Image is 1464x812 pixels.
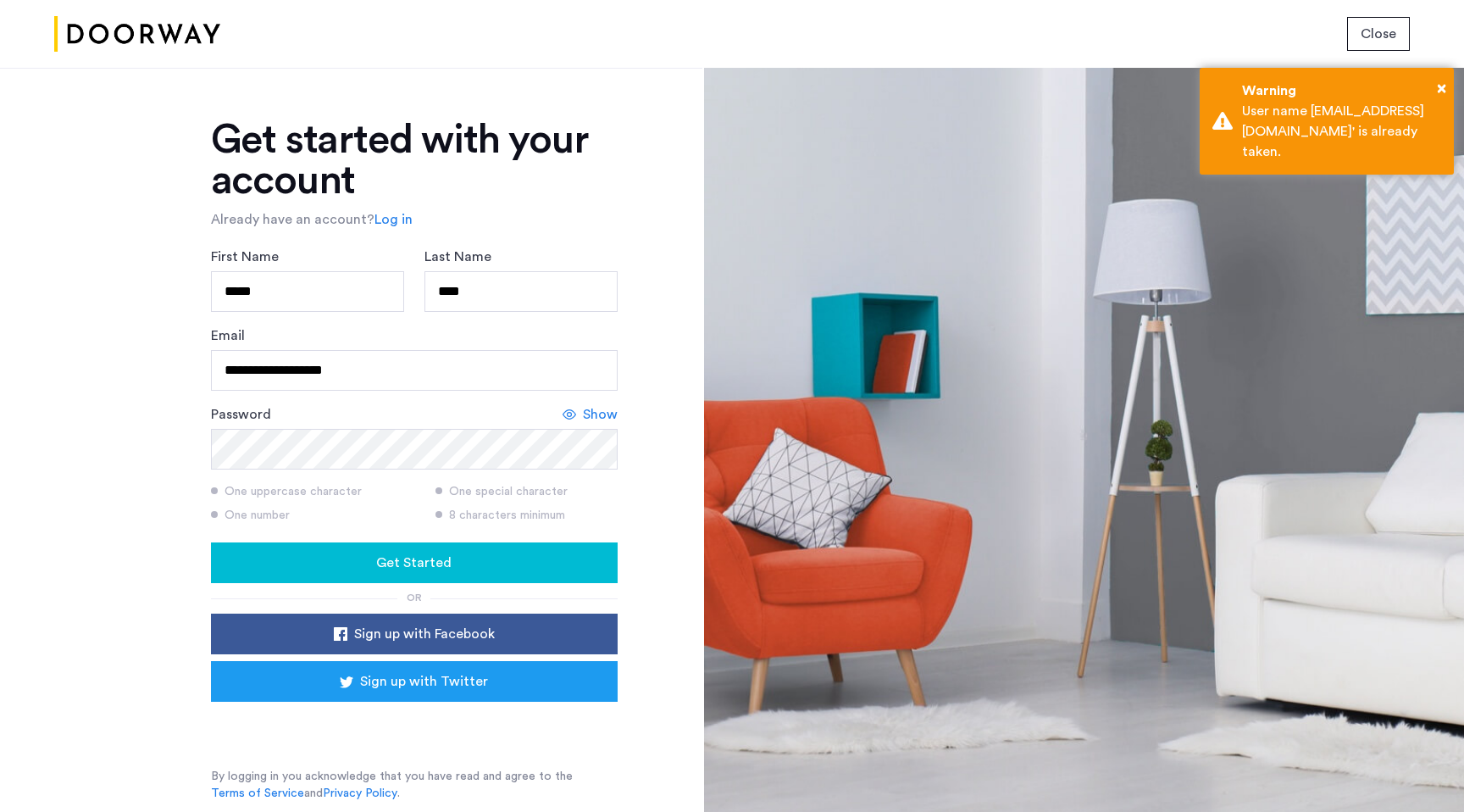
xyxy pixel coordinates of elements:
a: Terms of Service [211,785,304,802]
div: One number [211,507,414,524]
button: Close [1437,75,1446,101]
span: Already have an account? [211,213,374,226]
div: One special character [435,483,618,500]
span: Sign up with Facebook [354,624,495,644]
button: button [211,614,618,654]
span: or [407,592,422,603]
div: One uppercase character [211,483,414,500]
a: Log in [374,209,413,230]
div: Warning [1242,81,1441,101]
button: button [1347,17,1410,51]
iframe: Sign in with Google Button [236,707,592,744]
button: button [211,661,618,702]
label: Password [211,404,271,425]
a: Privacy Policy [323,785,397,802]
span: Show [583,404,618,425]
div: 8 characters minimum [435,507,618,524]
span: × [1437,80,1446,97]
label: Email [211,325,245,346]
span: Sign up with Twitter [360,671,488,692]
label: Last Name [424,247,491,267]
img: logo [54,3,220,66]
h1: Get started with your account [211,120,618,201]
span: Close [1361,24,1396,44]
span: Get Started [376,553,452,573]
div: User name [EMAIL_ADDRESS][DOMAIN_NAME]' is already taken. [1242,101,1441,162]
label: First Name [211,247,279,267]
p: By logging in you acknowledge that you have read and agree to the and . [211,768,618,802]
button: button [211,542,618,583]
